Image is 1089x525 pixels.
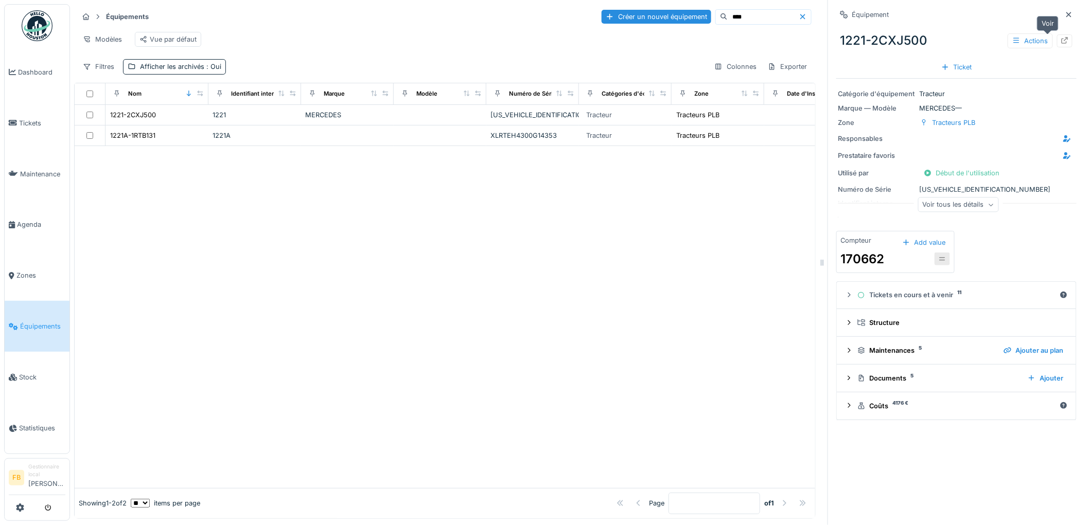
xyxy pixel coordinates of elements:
[17,220,65,229] span: Agenda
[204,63,221,70] span: : Oui
[9,463,65,495] a: FB Gestionnaire local[PERSON_NAME]
[764,498,774,508] strong: of 1
[838,89,916,99] div: Catégorie d'équipement
[490,110,575,120] div: [US_VEHICLE_IDENTIFICATION_NUMBER]
[763,59,812,74] div: Exporter
[838,185,916,194] div: Numéro de Série
[649,498,664,508] div: Page
[78,59,119,74] div: Filtres
[857,346,995,355] div: Maintenances
[5,98,69,149] a: Tickets
[586,131,612,140] div: Tracteur
[838,185,1075,194] div: [US_VEHICLE_IDENTIFICATION_NUMBER]
[1037,16,1059,31] div: Voir
[20,321,65,331] span: Équipements
[231,89,281,98] div: Identifiant interne
[28,463,65,493] li: [PERSON_NAME]
[841,236,872,245] div: Compteur
[128,89,142,98] div: Nom
[857,401,1056,411] div: Coûts
[490,131,575,140] div: XLRTEH4300G14353
[1008,33,1053,48] div: Actions
[676,110,719,120] div: Tracteurs PLB
[102,12,153,22] strong: Équipements
[19,372,65,382] span: Stock
[602,10,711,24] div: Créer un nouvel équipement
[5,352,69,403] a: Stock
[841,250,885,268] div: 170662
[838,151,916,160] div: Prestataire favoris
[999,343,1068,357] div: Ajouter au plan
[5,301,69,352] a: Équipements
[933,118,976,128] div: Tracteurs PLB
[110,110,156,120] div: 1221-2CXJ500
[694,89,709,98] div: Zone
[841,313,1072,332] summary: Structure
[852,10,889,20] div: Équipement
[918,197,999,212] div: Voir tous les détails
[324,89,345,98] div: Marque
[586,110,612,120] div: Tracteur
[16,270,65,280] span: Zones
[836,27,1077,54] div: 1221-2CXJ500
[1024,371,1068,385] div: Ajouter
[5,200,69,250] a: Agenda
[110,131,155,140] div: 1221A-1RTB131
[602,89,673,98] div: Catégories d'équipement
[710,59,761,74] div: Colonnes
[920,166,1004,180] div: Début de l'utilisation
[841,396,1072,415] summary: Coûts4176 €
[838,103,1075,113] div: MERCEDES —
[79,498,127,508] div: Showing 1 - 2 of 2
[898,236,950,249] div: Add value
[416,89,437,98] div: Modèle
[140,62,221,71] div: Afficher les archivés
[838,168,916,178] div: Utilisé par
[857,373,1020,383] div: Documents
[676,131,719,140] div: Tracteurs PLB
[28,463,65,479] div: Gestionnaire local
[18,67,65,77] span: Dashboard
[841,341,1072,360] summary: Maintenances5Ajouter au plan
[20,169,65,179] span: Maintenance
[857,290,1056,300] div: Tickets en cours et à venir
[213,110,297,120] div: 1221
[305,110,390,120] div: MERCEDES
[5,403,69,454] a: Statistiques
[5,149,69,200] a: Maintenance
[841,286,1072,305] summary: Tickets en cours et à venir11
[5,250,69,301] a: Zones
[838,103,916,113] div: Marque — Modèle
[131,498,200,508] div: items per page
[838,89,1075,99] div: Tracteur
[787,89,837,98] div: Date d'Installation
[838,118,916,128] div: Zone
[841,369,1072,388] summary: Documents5Ajouter
[19,423,65,433] span: Statistiques
[78,32,127,47] div: Modèles
[937,60,976,74] div: Ticket
[213,131,297,140] div: 1221A
[5,47,69,98] a: Dashboard
[19,118,65,128] span: Tickets
[139,34,197,44] div: Vue par défaut
[9,470,24,485] li: FB
[857,318,1064,328] div: Structure
[509,89,556,98] div: Numéro de Série
[22,10,52,41] img: Badge_color-CXgf-gQk.svg
[838,134,916,143] div: Responsables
